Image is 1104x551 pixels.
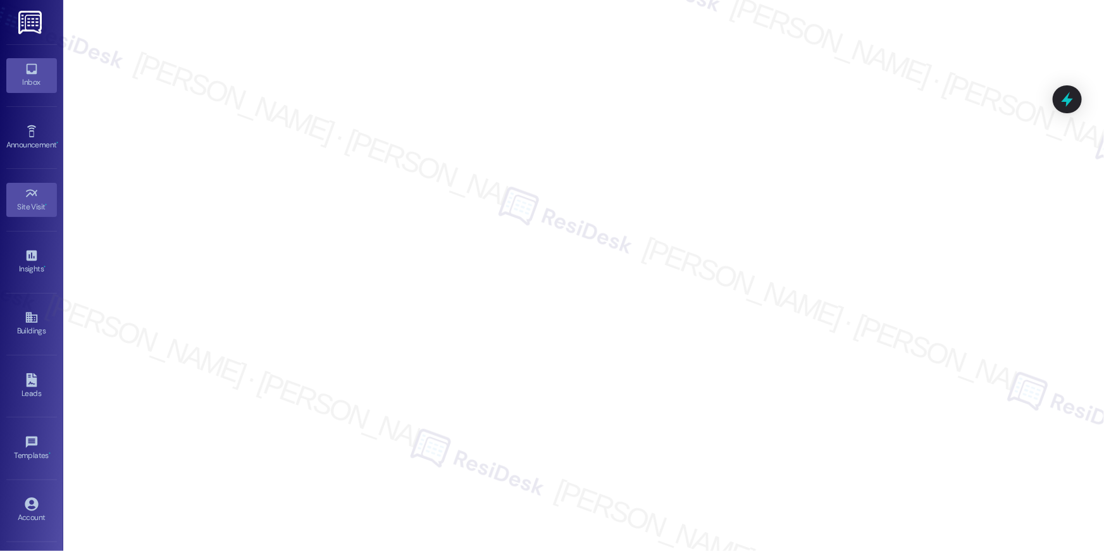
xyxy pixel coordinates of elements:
span: • [56,139,58,147]
a: Leads [6,369,57,404]
a: Inbox [6,58,57,92]
span: • [49,449,51,458]
img: ResiDesk Logo [18,11,44,34]
a: Site Visit • [6,183,57,217]
a: Account [6,493,57,528]
span: • [44,263,46,271]
a: Buildings [6,307,57,341]
a: Insights • [6,245,57,279]
a: Templates • [6,431,57,466]
span: • [46,201,47,209]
